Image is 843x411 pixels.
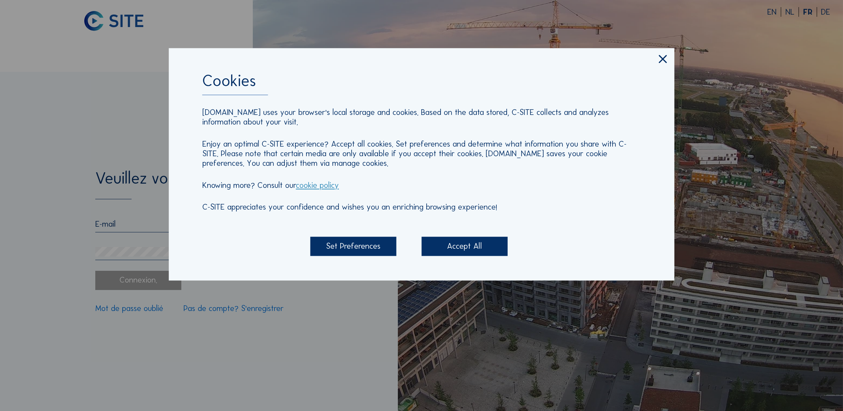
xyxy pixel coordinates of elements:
[202,108,641,127] p: [DOMAIN_NAME] uses your browser's local storage and cookies. Based on the data stored, C-SITE col...
[202,202,641,212] p: C-SITE appreciates your confidence and wishes you an enriching browsing experience!
[296,180,339,190] a: cookie policy
[202,73,641,95] div: Cookies
[310,237,396,256] div: Set Preferences
[202,139,641,168] p: Enjoy an optimal C-SITE experience? Accept all cookies. Set preferences and determine what inform...
[202,180,641,190] p: Knowing more? Consult our
[422,237,508,256] div: Accept All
